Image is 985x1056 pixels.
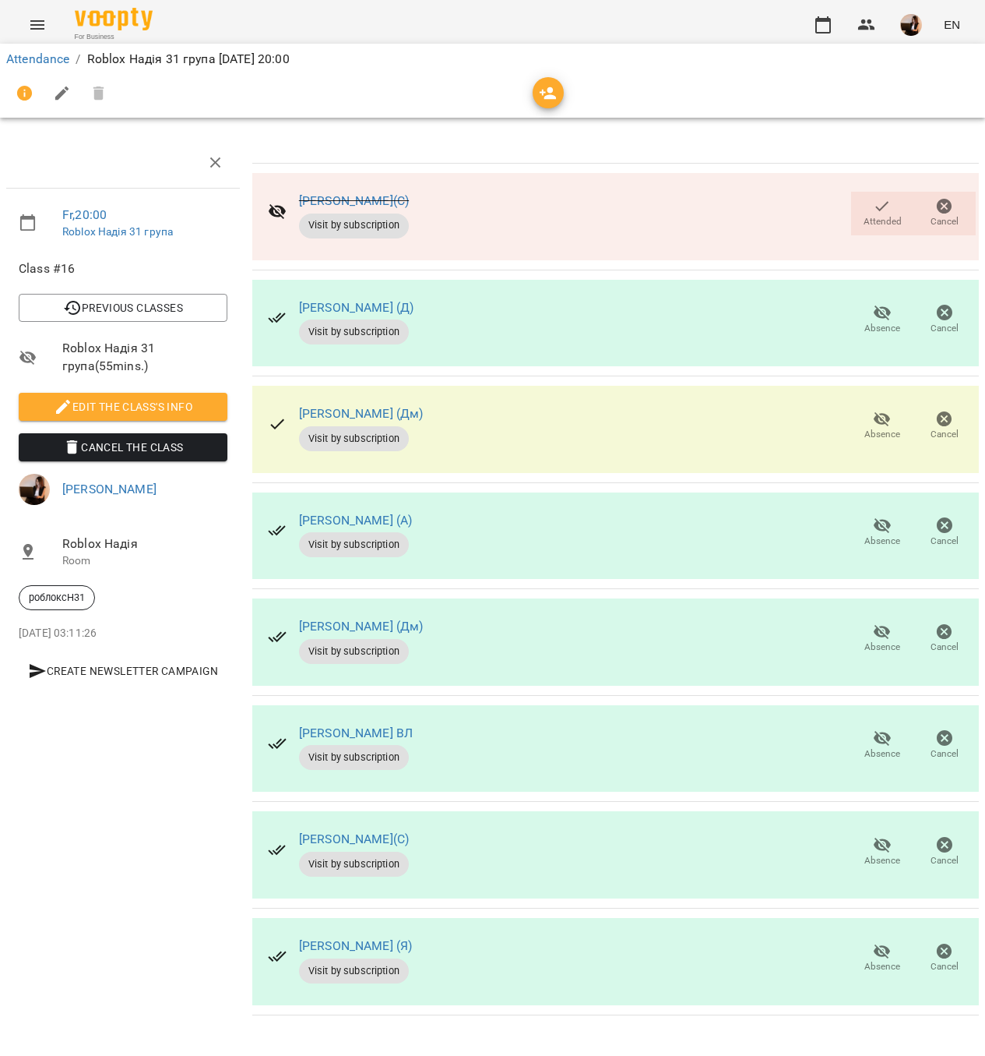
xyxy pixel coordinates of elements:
[25,662,221,680] span: Create Newsletter Campaign
[864,535,900,548] span: Absence
[851,830,913,874] button: Absence
[930,854,959,867] span: Cancel
[299,300,414,315] a: [PERSON_NAME] (Д)
[944,16,960,33] span: EN
[913,511,976,555] button: Cancel
[19,433,227,461] button: Cancel the class
[75,32,153,42] span: For Business
[19,294,227,322] button: Previous Classes
[864,960,900,973] span: Absence
[299,325,409,339] span: Visit by subscription
[31,298,215,317] span: Previous Classes
[913,298,976,341] button: Cancel
[864,215,902,228] span: Attended
[913,192,976,235] button: Cancel
[864,747,900,761] span: Absence
[62,339,227,376] span: Roblox Надія 31 група ( 55 mins. )
[62,482,157,496] a: [PERSON_NAME]
[87,50,290,69] p: Roblox Надія 31 група [DATE] 20:00
[864,854,900,867] span: Absence
[299,538,409,552] span: Visit by subscription
[851,937,913,980] button: Absence
[299,513,413,528] a: [PERSON_NAME] (А)
[19,6,56,44] button: Menu
[62,207,107,222] a: Fr , 20:00
[299,619,424,634] a: [PERSON_NAME] (Дм)
[299,193,409,208] a: [PERSON_NAME](С)
[938,10,966,39] button: EN
[299,938,413,953] a: [PERSON_NAME] (Я)
[19,591,94,605] span: роблоксН31
[19,657,227,685] button: Create Newsletter Campaign
[851,298,913,341] button: Absence
[31,397,215,416] span: Edit the class's Info
[299,726,413,740] a: [PERSON_NAME] ВЛ
[6,51,69,66] a: Attendance
[299,751,409,765] span: Visit by subscription
[864,322,900,335] span: Absence
[62,535,227,553] span: Roblox Надія
[930,322,959,335] span: Cancel
[851,404,913,448] button: Absence
[930,215,959,228] span: Cancel
[19,626,227,641] p: [DATE] 03:11:26
[299,832,409,846] a: [PERSON_NAME](С)
[19,585,95,610] div: роблоксН31
[851,511,913,555] button: Absence
[930,428,959,441] span: Cancel
[913,830,976,874] button: Cancel
[913,404,976,448] button: Cancel
[19,474,50,505] img: f1c8304d7b699b11ef2dd1d838014dff.jpg
[19,393,227,421] button: Edit the class's Info
[851,192,913,235] button: Attended
[930,535,959,548] span: Cancel
[851,724,913,768] button: Absence
[299,645,409,659] span: Visit by subscription
[299,432,409,446] span: Visit by subscription
[62,225,173,238] a: Roblox Надія 31 група
[864,428,900,441] span: Absence
[900,14,922,36] img: f1c8304d7b699b11ef2dd1d838014dff.jpg
[913,724,976,768] button: Cancel
[930,747,959,761] span: Cancel
[299,857,409,871] span: Visit by subscription
[864,641,900,654] span: Absence
[299,218,409,232] span: Visit by subscription
[913,937,976,980] button: Cancel
[930,641,959,654] span: Cancel
[6,50,979,69] nav: breadcrumb
[31,438,215,457] span: Cancel the class
[76,50,80,69] li: /
[75,8,153,30] img: Voopty Logo
[930,960,959,973] span: Cancel
[851,617,913,661] button: Absence
[913,617,976,661] button: Cancel
[19,260,227,278] span: Class #16
[62,553,227,569] p: Room
[299,406,424,421] a: [PERSON_NAME] (Дм)
[299,964,409,978] span: Visit by subscription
